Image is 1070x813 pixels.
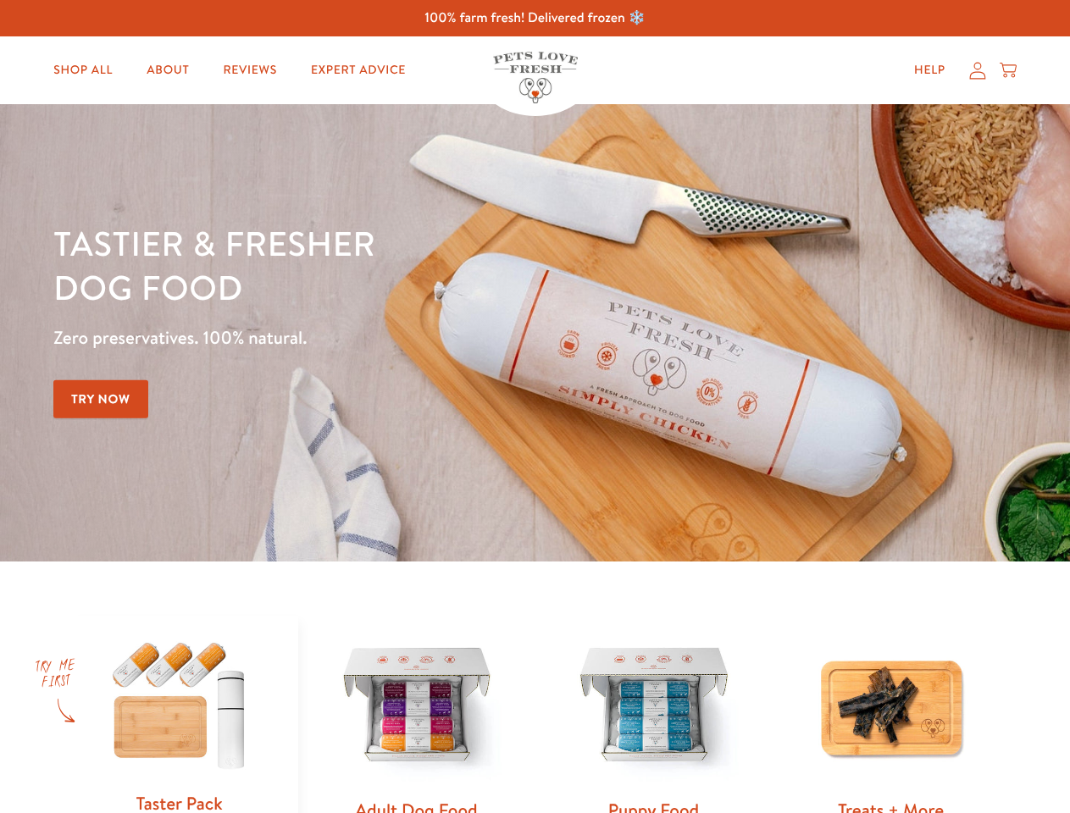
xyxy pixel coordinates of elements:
a: About [133,53,202,87]
a: Help [901,53,959,87]
img: Pets Love Fresh [493,52,578,103]
a: Try Now [53,380,148,418]
a: Shop All [40,53,126,87]
h1: Tastier & fresher dog food [53,221,696,309]
a: Reviews [209,53,290,87]
p: Zero preservatives. 100% natural. [53,323,696,353]
a: Expert Advice [297,53,419,87]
